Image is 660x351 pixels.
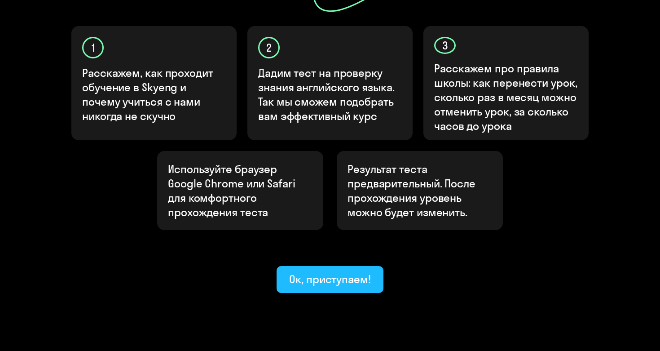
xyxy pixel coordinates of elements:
[258,66,403,123] p: Дадим тест на проверку знания английского языка. Так мы сможем подобрать вам эффективный курс
[82,37,104,58] div: 1
[277,266,383,293] button: Ок, приступаем!
[82,66,227,123] p: Расскажем, как проходит обучение в Skyeng и почему учиться с нами никогда не скучно
[434,61,579,133] p: Расскажем про правила школы: как перенести урок, сколько раз в месяц можно отменить урок, за скол...
[434,37,456,54] div: 3
[168,162,312,219] p: Используйте браузер Google Chrome или Safari для комфортного прохождения теста
[348,162,492,219] p: Результат теста предварительный. После прохождения уровень можно будет изменить.
[289,272,371,286] div: Ок, приступаем!
[258,37,280,58] div: 2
